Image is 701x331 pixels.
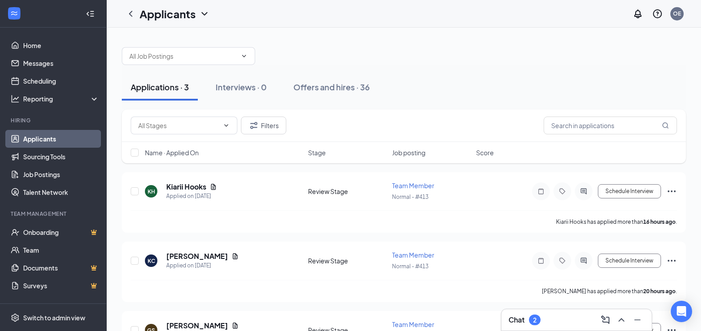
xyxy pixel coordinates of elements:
[632,315,643,325] svg: Minimize
[11,210,97,218] div: Team Management
[223,122,230,129] svg: ChevronDown
[23,241,99,259] a: Team
[23,72,99,90] a: Scheduling
[248,120,259,131] svg: Filter
[392,263,429,270] span: Normal - #413
[392,251,434,259] span: Team Member
[598,254,661,268] button: Schedule Interview
[23,165,99,183] a: Job Postings
[392,182,434,190] span: Team Member
[145,148,199,157] span: Name · Applied On
[166,192,217,201] div: Applied on [DATE]
[241,117,286,134] button: Filter Filters
[616,315,627,325] svg: ChevronUp
[544,117,677,134] input: Search in applications
[10,9,19,18] svg: WorkstreamLogo
[210,183,217,190] svg: Document
[232,322,239,329] svg: Document
[643,218,676,225] b: 16 hours ago
[643,288,676,295] b: 20 hours ago
[293,81,370,93] div: Offers and hires · 36
[166,251,228,261] h5: [PERSON_NAME]
[23,277,99,295] a: SurveysCrown
[308,256,387,265] div: Review Stage
[476,148,494,157] span: Score
[86,9,95,18] svg: Collapse
[557,188,568,195] svg: Tag
[536,188,546,195] svg: Note
[23,148,99,165] a: Sourcing Tools
[673,10,681,17] div: OE
[392,194,429,200] span: Normal - #413
[23,183,99,201] a: Talent Network
[308,148,326,157] span: Stage
[556,218,677,226] p: Kiarii Hooks has applied more than .
[666,255,677,266] svg: Ellipses
[671,301,692,322] div: Open Intercom Messenger
[131,81,189,93] div: Applications · 3
[166,321,228,331] h5: [PERSON_NAME]
[129,51,237,61] input: All Job Postings
[240,52,248,60] svg: ChevronDown
[11,94,20,103] svg: Analysis
[666,186,677,197] svg: Ellipses
[600,315,611,325] svg: ComposeMessage
[140,6,196,21] h1: Applicants
[199,8,210,19] svg: ChevronDown
[148,257,155,265] div: KC
[392,148,425,157] span: Job posting
[23,94,100,103] div: Reporting
[11,313,20,322] svg: Settings
[148,188,155,195] div: KH
[232,253,239,260] svg: Document
[662,122,669,129] svg: MagnifyingGlass
[23,36,99,54] a: Home
[542,287,677,295] p: [PERSON_NAME] has applied more than .
[536,257,546,264] svg: Note
[308,187,387,196] div: Review Stage
[216,81,267,93] div: Interviews · 0
[125,8,136,19] svg: ChevronLeft
[23,259,99,277] a: DocumentsCrown
[392,320,434,328] span: Team Member
[598,184,661,198] button: Schedule Interview
[138,121,219,130] input: All Stages
[652,8,663,19] svg: QuestionInfo
[23,313,85,322] div: Switch to admin view
[578,257,589,264] svg: ActiveChat
[614,313,629,327] button: ChevronUp
[23,223,99,241] a: OnboardingCrown
[509,315,525,325] h3: Chat
[23,54,99,72] a: Messages
[598,313,613,327] button: ComposeMessage
[533,316,537,324] div: 2
[630,313,645,327] button: Minimize
[557,257,568,264] svg: Tag
[166,182,206,192] h5: Kiarii Hooks
[633,8,643,19] svg: Notifications
[166,261,239,270] div: Applied on [DATE]
[23,130,99,148] a: Applicants
[578,188,589,195] svg: ActiveChat
[11,117,97,124] div: Hiring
